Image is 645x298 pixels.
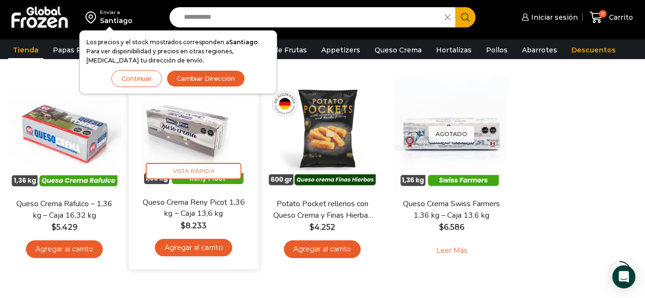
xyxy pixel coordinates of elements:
[309,223,335,232] bdi: 4.252
[111,70,162,87] button: Continuar
[309,223,314,232] span: $
[26,240,103,258] a: Agregar al carrito: “Queso Crema Rafulco - 1,36 kg - Caja 16,32 kg”
[517,41,562,59] a: Abarrotes
[421,240,482,261] a: Leé más sobre “Queso Crema Swiss Farmers 1,36 kg - Caja 13,6 kg”
[85,9,100,25] img: address-field-icon.svg
[439,223,444,232] span: $
[155,238,232,256] a: Agregar al carrito: “Queso Crema Reny Picot 1,36 kg - Caja 13,6 kg”
[607,12,633,22] span: Carrito
[247,41,312,59] a: Pulpa de Frutas
[13,199,116,221] a: Queso Crema Rafulco – 1,36 kg – Caja 16,32 kg
[284,240,361,258] a: Agregar al carrito: “Potato Pocket rellenos con Queso Crema y Finas Hierbas - Caja 8.4 kg”
[167,70,245,87] button: Cambiar Dirección
[229,38,258,46] strong: Santiago
[370,41,426,59] a: Queso Crema
[271,199,374,221] a: Potato Pocket rellenos con Queso Crema y Finas Hierbas – Caja 8.4 kg
[529,12,578,22] span: Iniciar sesión
[51,223,77,232] bdi: 5.429
[86,37,270,65] p: Los precios y el stock mostrados corresponden a . Para ver disponibilidad y precios en otras regi...
[316,41,365,59] a: Appetizers
[142,197,245,219] a: Queso Crema Reny Picot 1,36 kg – Caja 13,6 kg
[100,16,133,25] div: Santiago
[481,41,512,59] a: Pollos
[455,7,475,27] button: Search button
[612,265,635,288] div: Open Intercom Messenger
[181,221,207,230] bdi: 8.233
[181,221,185,230] span: $
[100,9,133,16] div: Enviar a
[599,10,607,18] span: 0
[48,41,101,59] a: Papas Fritas
[567,41,621,59] a: Descuentos
[429,126,474,142] p: Agotado
[587,6,635,29] a: 0 Carrito
[439,223,464,232] bdi: 6.586
[8,41,43,59] a: Tienda
[146,162,241,179] span: Vista Rápida
[431,41,476,59] a: Hortalizas
[51,223,56,232] span: $
[519,8,578,27] a: Iniciar sesión
[400,199,503,221] a: Queso Crema Swiss Farmers 1,36 kg – Caja 13,6 kg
